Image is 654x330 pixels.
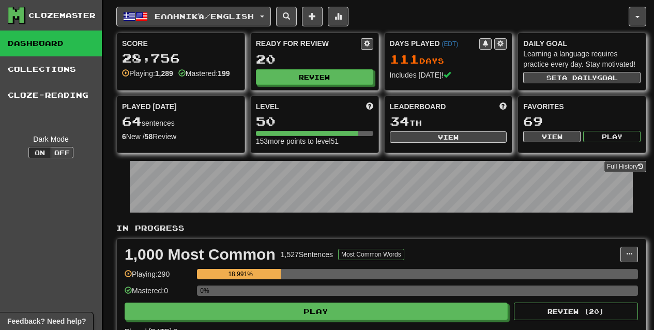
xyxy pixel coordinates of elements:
[116,223,646,233] p: In Progress
[125,269,192,286] div: Playing: 290
[302,7,323,26] button: Add sentence to collection
[200,269,281,279] div: 18.991%
[28,10,96,21] div: Clozemaster
[562,74,597,81] span: a daily
[256,69,373,85] button: Review
[8,134,94,144] div: Dark Mode
[390,53,507,66] div: Day s
[122,114,142,128] span: 64
[116,7,271,26] button: Ελληνικά/English
[7,316,86,326] span: Open feedback widget
[122,68,173,79] div: Playing:
[390,101,446,112] span: Leaderboard
[523,38,641,49] div: Daily Goal
[583,131,641,142] button: Play
[523,101,641,112] div: Favorites
[604,161,646,172] a: Full History
[155,12,254,21] span: Ελληνικά / English
[514,303,638,320] button: Review (20)
[218,69,230,78] strong: 199
[442,40,458,48] a: (EDT)
[125,247,276,262] div: 1,000 Most Common
[523,72,641,83] button: Seta dailygoal
[145,132,153,141] strong: 58
[122,101,177,112] span: Played [DATE]
[390,131,507,143] button: View
[523,131,581,142] button: View
[178,68,230,79] div: Mastered:
[390,114,409,128] span: 34
[51,147,73,158] button: Off
[366,101,373,112] span: Score more points to level up
[256,115,373,128] div: 50
[122,52,239,65] div: 28,756
[122,38,239,49] div: Score
[523,115,641,128] div: 69
[281,249,333,260] div: 1,527 Sentences
[125,286,192,303] div: Mastered: 0
[390,115,507,128] div: th
[390,52,419,66] span: 111
[122,131,239,142] div: New / Review
[523,49,641,69] div: Learning a language requires practice every day. Stay motivated!
[390,70,507,80] div: Includes [DATE]!
[28,147,51,158] button: On
[338,249,404,260] button: Most Common Words
[125,303,508,320] button: Play
[155,69,173,78] strong: 1,289
[122,115,239,128] div: sentences
[256,136,373,146] div: 153 more points to level 51
[256,38,361,49] div: Ready for Review
[390,38,480,49] div: Days Played
[256,53,373,66] div: 20
[256,101,279,112] span: Level
[122,132,126,141] strong: 6
[276,7,297,26] button: Search sentences
[328,7,348,26] button: More stats
[499,101,507,112] span: This week in points, UTC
